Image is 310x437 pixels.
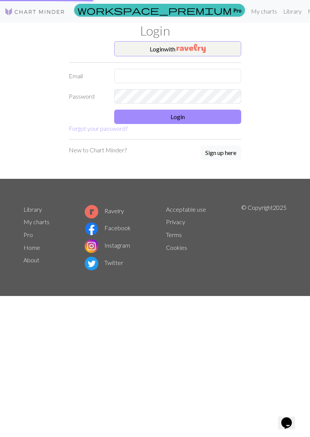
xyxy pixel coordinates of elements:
img: Logo [5,7,65,16]
p: © Copyright 2025 [241,203,287,272]
span: workspace_premium [77,5,232,15]
a: Cookies [166,244,187,251]
a: Pro [74,4,245,17]
img: Instagram logo [85,239,98,253]
label: Email [64,69,110,83]
button: Sign up here [200,146,241,160]
a: Acceptable use [166,206,206,213]
a: Ravelry [85,207,124,214]
h1: Login [19,23,291,38]
img: Facebook logo [85,222,98,236]
label: Password [64,89,110,104]
iframe: chat widget [278,407,302,429]
a: Home [23,244,40,251]
button: Loginwith [114,41,241,56]
a: Sign up here [200,146,241,161]
button: Login [114,110,241,124]
a: My charts [248,4,280,19]
a: Library [23,206,42,213]
a: About [23,256,39,263]
img: Ravelry [177,44,206,53]
a: Library [280,4,305,19]
a: Facebook [85,224,131,231]
a: Terms [166,231,182,238]
a: Twitter [85,259,123,266]
a: Privacy [166,218,185,225]
a: Pro [23,231,33,238]
a: My charts [23,218,50,225]
a: Forgot your password? [69,125,128,132]
img: Twitter logo [85,257,98,270]
a: Instagram [85,242,130,249]
img: Ravelry logo [85,205,98,218]
p: New to Chart Minder? [69,146,127,155]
